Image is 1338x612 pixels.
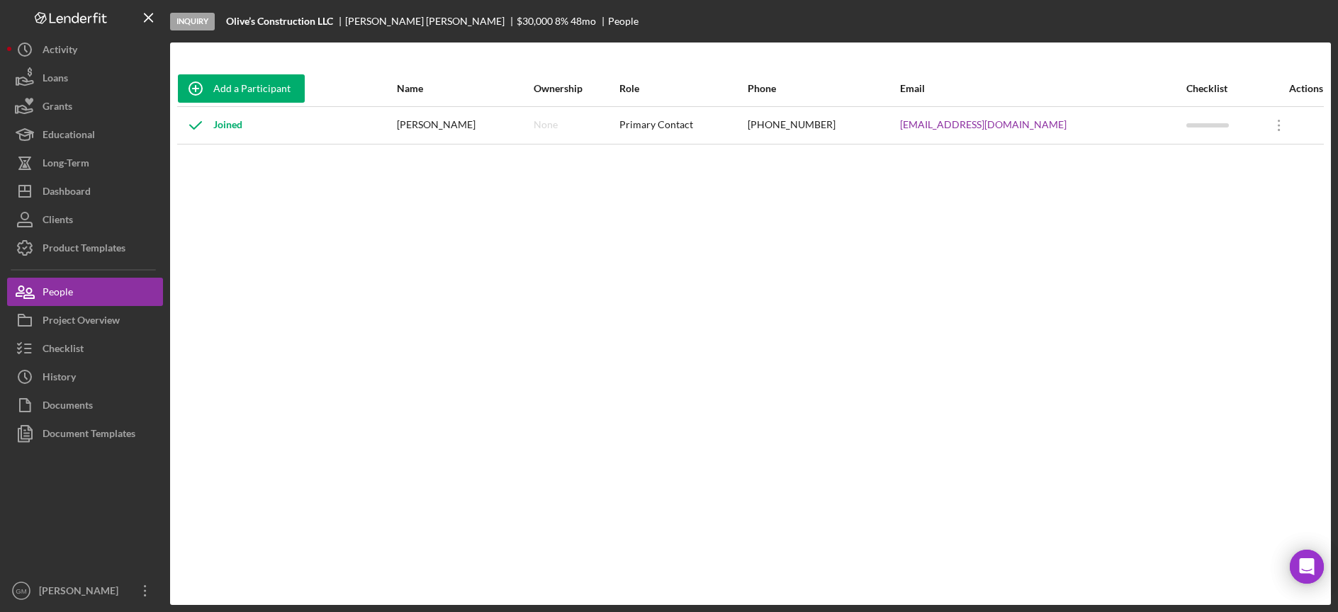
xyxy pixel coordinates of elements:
[900,119,1067,130] a: [EMAIL_ADDRESS][DOMAIN_NAME]
[170,13,215,30] div: Inquiry
[1261,83,1323,94] div: Actions
[16,587,26,595] text: GM
[7,419,163,448] button: Document Templates
[7,334,163,363] button: Checklist
[1290,550,1324,584] div: Open Intercom Messenger
[35,577,128,608] div: [PERSON_NAME]
[43,120,95,152] div: Educational
[7,205,163,234] button: Clients
[7,391,163,419] button: Documents
[7,234,163,262] button: Product Templates
[517,15,553,27] span: $30,000
[43,419,135,451] div: Document Templates
[397,83,532,94] div: Name
[43,278,73,310] div: People
[43,334,84,366] div: Checklist
[43,363,76,395] div: History
[608,16,639,27] div: People
[7,306,163,334] button: Project Overview
[43,234,125,266] div: Product Templates
[43,35,77,67] div: Activity
[1186,83,1260,94] div: Checklist
[43,149,89,181] div: Long-Term
[345,16,517,27] div: [PERSON_NAME] [PERSON_NAME]
[178,74,305,103] button: Add a Participant
[7,177,163,205] button: Dashboard
[43,391,93,423] div: Documents
[43,177,91,209] div: Dashboard
[570,16,596,27] div: 48 mo
[226,16,333,27] b: Olive’s Construction LLC
[178,108,242,143] div: Joined
[900,83,1186,94] div: Email
[43,92,72,124] div: Grants
[748,83,899,94] div: Phone
[7,120,163,149] button: Educational
[534,83,618,94] div: Ownership
[7,363,163,391] button: History
[397,108,532,143] div: [PERSON_NAME]
[555,16,568,27] div: 8 %
[619,108,746,143] div: Primary Contact
[43,205,73,237] div: Clients
[213,74,291,103] div: Add a Participant
[43,64,68,96] div: Loans
[7,64,163,92] button: Loans
[43,306,120,338] div: Project Overview
[7,149,163,177] button: Long-Term
[7,278,163,306] button: People
[7,577,163,605] button: GM[PERSON_NAME]
[7,92,163,120] button: Grants
[534,119,558,130] div: None
[7,35,163,64] button: Activity
[748,108,899,143] div: [PHONE_NUMBER]
[619,83,746,94] div: Role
